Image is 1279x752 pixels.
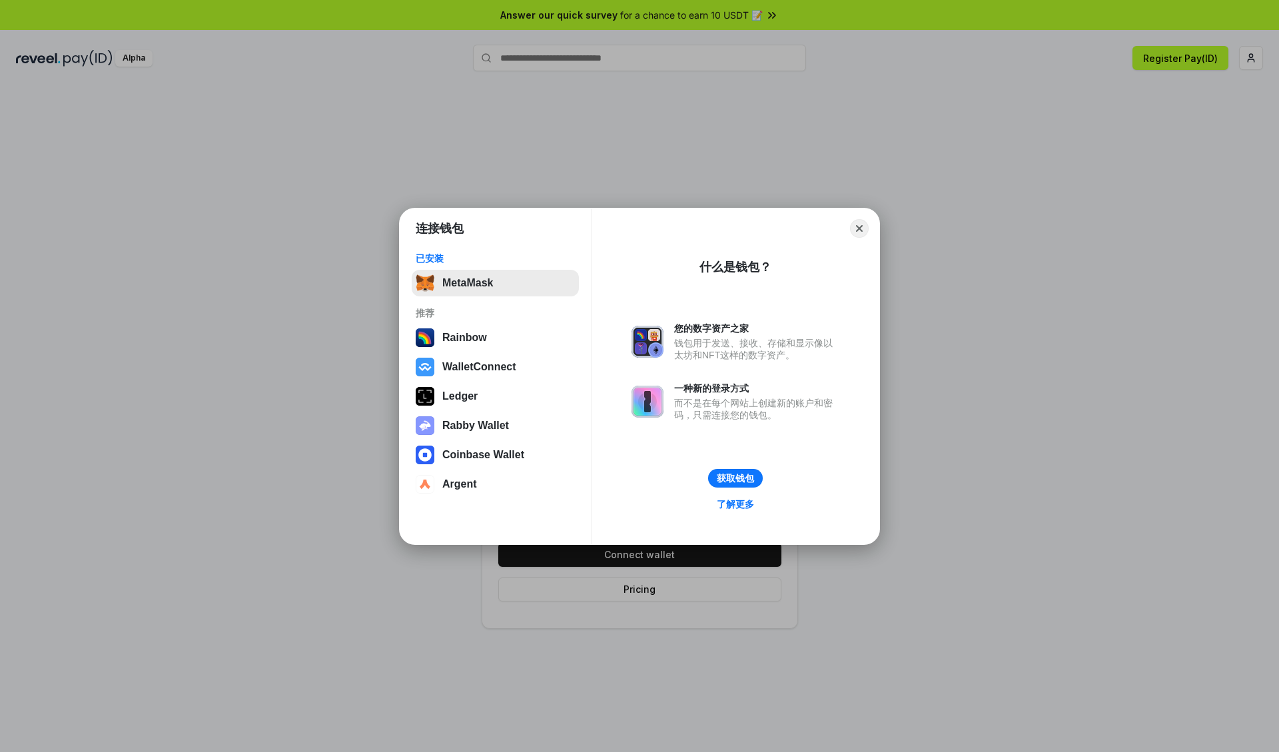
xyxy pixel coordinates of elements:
[442,420,509,432] div: Rabby Wallet
[412,383,579,410] button: Ledger
[632,386,663,418] img: svg+xml,%3Csvg%20xmlns%3D%22http%3A%2F%2Fwww.w3.org%2F2000%2Fsvg%22%20fill%3D%22none%22%20viewBox...
[442,361,516,373] div: WalletConnect
[416,358,434,376] img: svg+xml,%3Csvg%20width%3D%2228%22%20height%3D%2228%22%20viewBox%3D%220%200%2028%2028%22%20fill%3D...
[416,387,434,406] img: svg+xml,%3Csvg%20xmlns%3D%22http%3A%2F%2Fwww.w3.org%2F2000%2Fsvg%22%20width%3D%2228%22%20height%3...
[416,416,434,435] img: svg+xml,%3Csvg%20xmlns%3D%22http%3A%2F%2Fwww.w3.org%2F2000%2Fsvg%22%20fill%3D%22none%22%20viewBox...
[674,337,839,361] div: 钱包用于发送、接收、存储和显示像以太坊和NFT这样的数字资产。
[442,332,487,344] div: Rainbow
[442,449,524,461] div: Coinbase Wallet
[442,390,478,402] div: Ledger
[416,252,575,264] div: 已安装
[412,471,579,498] button: Argent
[412,354,579,380] button: WalletConnect
[416,307,575,319] div: 推荐
[699,259,771,275] div: 什么是钱包？
[416,220,464,236] h1: 连接钱包
[850,219,869,238] button: Close
[412,412,579,439] button: Rabby Wallet
[412,270,579,296] button: MetaMask
[412,442,579,468] button: Coinbase Wallet
[416,446,434,464] img: svg+xml,%3Csvg%20width%3D%2228%22%20height%3D%2228%22%20viewBox%3D%220%200%2028%2028%22%20fill%3D...
[412,324,579,351] button: Rainbow
[709,496,762,513] a: 了解更多
[442,277,493,289] div: MetaMask
[416,274,434,292] img: svg+xml,%3Csvg%20fill%3D%22none%22%20height%3D%2233%22%20viewBox%3D%220%200%2035%2033%22%20width%...
[674,322,839,334] div: 您的数字资产之家
[674,397,839,421] div: 而不是在每个网站上创建新的账户和密码，只需连接您的钱包。
[708,469,763,488] button: 获取钱包
[632,326,663,358] img: svg+xml,%3Csvg%20xmlns%3D%22http%3A%2F%2Fwww.w3.org%2F2000%2Fsvg%22%20fill%3D%22none%22%20viewBox...
[442,478,477,490] div: Argent
[416,328,434,347] img: svg+xml,%3Csvg%20width%3D%22120%22%20height%3D%22120%22%20viewBox%3D%220%200%20120%20120%22%20fil...
[717,472,754,484] div: 获取钱包
[717,498,754,510] div: 了解更多
[674,382,839,394] div: 一种新的登录方式
[416,475,434,494] img: svg+xml,%3Csvg%20width%3D%2228%22%20height%3D%2228%22%20viewBox%3D%220%200%2028%2028%22%20fill%3D...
